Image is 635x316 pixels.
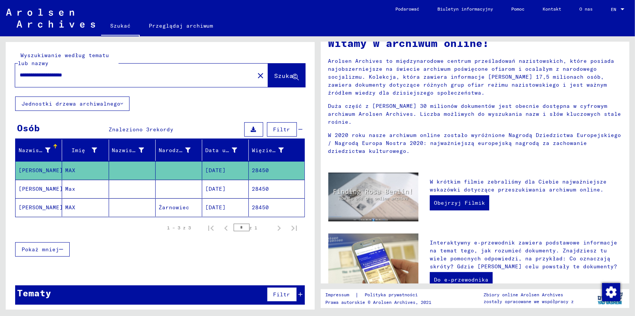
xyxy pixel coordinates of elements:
div: Nazwisko [19,144,62,156]
mat-cell: [PERSON_NAME] [16,180,62,198]
img: eguide.jpg [328,233,418,294]
font: | [355,291,359,299]
a: Obejrzyj Filmik [430,195,489,210]
a: Przeglądaj archiwum [140,17,223,35]
span: rekordy [150,126,173,133]
h1: Witamy w archiwum online! [328,35,622,51]
div: Imię [65,144,108,156]
span: Filtr [273,291,290,298]
mat-cell: MAX [62,198,109,216]
button: Filtr [267,287,297,302]
span: Znaleziono 3 [109,126,150,133]
span: Szukać [275,72,297,79]
button: Pokaż mniej [15,242,70,257]
mat-cell: [DATE] [202,161,249,179]
button: Pierwsza strona [203,220,218,235]
p: Prawa autorskie © Arolsen Archives, 2021 [325,299,431,306]
div: Nazwisko panieńskie [112,144,155,156]
mat-cell: 28450 [249,161,304,179]
a: Szukać [101,17,140,36]
div: Data urodzenia [205,144,248,156]
button: Jednostki drzewa archiwalnego [15,97,129,111]
font: Imię [72,147,85,154]
button: Filtr [267,122,297,137]
div: Narodziny [159,144,202,156]
mat-cell: [DATE] [202,180,249,198]
mat-header-cell: Nachname [16,140,62,161]
p: Interaktywny e-przewodnik zawiera podstawowe informacje na temat tego, jak rozumieć dokumenty. Zn... [430,239,622,271]
div: Więzień # [252,144,295,156]
mat-header-cell: Geburtsdatum [202,140,249,161]
mat-cell: Żarnowiec [156,198,202,216]
span: EN [611,7,619,12]
mat-header-cell: Prisoner # [249,140,304,161]
img: video.jpg [328,173,418,222]
span: Filtr [273,126,290,133]
p: W 2020 roku nasze archiwum online zostało wyróżnione Nagrodą Dziedzictwa Europejskiego / Nagrodą ... [328,131,622,155]
mat-header-cell: Geburtsname [109,140,156,161]
a: Impressum [325,291,355,299]
img: Arolsen_neg.svg [6,9,95,28]
img: Zmienianie zgody [602,283,620,301]
font: Jednostki drzewa archiwalnego [22,100,120,107]
button: Ostatnia strona [287,220,302,235]
mat-label: Wyszukiwanie według tematu lub nazwy [18,52,109,67]
mat-cell: 28450 [249,180,304,198]
p: W krótkim filmie zebraliśmy dla Ciebie najważniejsze wskazówki dotyczące przeszukiwania archiwum ... [430,178,622,194]
button: Poprzednia strona [218,220,234,235]
p: Duża część z [PERSON_NAME] 30 milionów dokumentów jest obecnie dostępna w cyfrowym archiwum Arols... [328,102,622,126]
p: Arolsen Archives to międzynarodowe centrum prześladowań nazistowskich, które posiada najobszernie... [328,57,622,97]
div: 1 – 3 z 3 [167,224,191,231]
mat-cell: [PERSON_NAME] [16,198,62,216]
font: z 1 [250,225,257,230]
font: Narodziny [159,147,189,154]
a: Do e-przewodnika [430,272,493,287]
button: Następna strona [271,220,287,235]
font: Nazwisko [19,147,46,154]
div: Osób [17,121,40,135]
font: Data urodzenia [205,147,253,154]
div: Tematy [17,286,51,300]
button: Jasny [253,68,268,83]
font: Więzień # [252,147,282,154]
mat-cell: MAX [62,161,109,179]
mat-cell: [PERSON_NAME] [16,161,62,179]
mat-cell: [DATE] [202,198,249,216]
p: zostały opracowane we współpracy z [484,298,574,305]
mat-icon: close [256,71,265,80]
span: Pokaż mniej [22,246,59,253]
p: Zbiory online Arolsen Archives [484,291,574,298]
mat-header-cell: Vorname [62,140,109,161]
mat-cell: Max [62,180,109,198]
img: yv_logo.png [596,289,624,308]
font: Nazwisko panieńskie [112,147,177,154]
mat-header-cell: Geburt‏ [156,140,202,161]
mat-cell: 28450 [249,198,304,216]
button: Szukać [268,64,305,87]
a: Polityka prywatności [359,291,427,299]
